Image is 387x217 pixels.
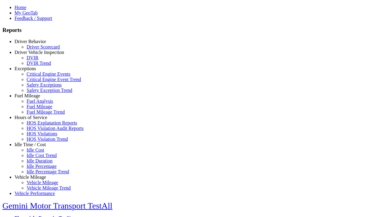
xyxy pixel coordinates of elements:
[15,93,40,98] a: Fuel Mileage
[27,88,72,93] a: Safety Exception Trend
[27,71,70,77] a: Critical Engine Events
[27,180,58,185] a: Vehicle Mileage
[27,82,62,87] a: Safety Exceptions
[2,27,385,33] h3: Reports
[27,104,52,109] a: Fuel Mileage
[27,164,57,169] a: Idle Percentage
[27,99,53,104] a: Fuel Analysis
[27,137,68,142] a: HOS Violation Trend
[27,126,84,131] a: HOS Violation Audit Reports
[27,55,38,60] a: DVIR
[27,61,51,66] a: DVIR Trend
[15,66,36,71] a: Exceptions
[15,5,26,10] a: Home
[27,77,81,82] a: Critical Engine Event Trend
[15,115,47,120] a: Hours of Service
[27,185,71,190] a: Vehicle Mileage Trend
[27,169,69,174] a: Idle Percentage Trend
[15,175,46,180] a: Vehicle Mileage
[27,131,57,136] a: HOS Violations
[15,50,64,55] a: Driver Vehicle Inspection
[27,109,65,115] a: Fuel Mileage Trend
[27,158,53,163] a: Idle Duration
[15,142,46,147] a: Idle Time / Cost
[15,10,38,15] a: My GeoTab
[27,44,60,49] a: Driver Scorecard
[2,201,112,210] a: Gemini Motor Transport TestAll
[27,120,77,125] a: HOS Explanation Reports
[27,147,44,153] a: Idle Cost
[15,16,52,21] a: Feedback / Support
[27,153,57,158] a: Idle Cost Trend
[15,191,55,196] a: Vehicle Performance
[15,39,46,44] a: Driver Behavior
